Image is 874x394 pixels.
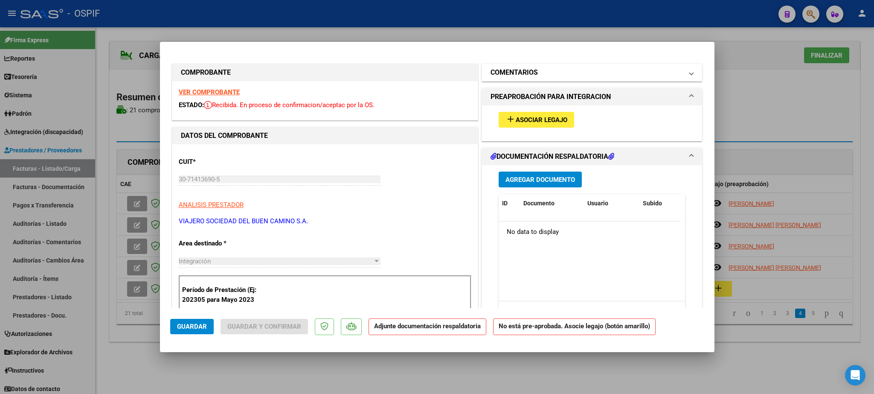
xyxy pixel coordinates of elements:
mat-expansion-panel-header: PREAPROBACIÓN PARA INTEGRACION [482,88,702,105]
span: Agregar Documento [505,176,575,184]
p: CUIT [179,157,267,167]
h1: PREAPROBACIÓN PARA INTEGRACION [491,92,611,102]
mat-expansion-panel-header: DOCUMENTACIÓN RESPALDATORIA [482,148,702,165]
span: Asociar Legajo [516,116,567,124]
button: Guardar [170,319,214,334]
span: Documento [523,200,555,207]
strong: DATOS DEL COMPROBANTE [181,131,268,140]
a: VER COMPROBANTE [179,88,240,96]
h1: COMENTARIOS [491,67,538,78]
span: Subido [643,200,662,207]
span: Guardar [177,323,207,330]
div: Open Intercom Messenger [845,365,865,385]
span: ESTADO: [179,101,204,109]
h1: DOCUMENTACIÓN RESPALDATORIA [491,152,614,162]
span: Recibida. En proceso de confirmacion/aceptac por la OS. [204,101,375,109]
strong: No está pre-aprobada. Asocie legajo (botón amarillo) [493,318,656,335]
button: Guardar y Confirmar [221,319,308,334]
div: No data to display [499,222,680,243]
datatable-header-cell: Documento [520,194,584,213]
p: Area destinado * [179,239,267,248]
span: ANALISIS PRESTADOR [179,201,244,209]
span: Usuario [587,200,608,207]
div: PREAPROBACIÓN PARA INTEGRACION [482,105,702,141]
datatable-header-cell: Subido [639,194,682,213]
datatable-header-cell: Usuario [584,194,639,213]
div: 0 total [499,301,685,323]
p: VIAJERO SOCIEDAD DEL BUEN CAMINO S.A. [179,216,471,226]
span: ID [502,200,508,207]
span: Integración [179,257,211,265]
strong: COMPROBANTE [181,68,231,76]
span: Guardar y Confirmar [227,323,301,330]
mat-icon: add [505,114,516,124]
p: Período de Prestación (Ej: 202305 para Mayo 2023 [182,285,268,304]
datatable-header-cell: ID [499,194,520,213]
div: DOCUMENTACIÓN RESPALDATORIA [482,165,702,342]
strong: Adjunte documentación respaldatoria [374,322,481,330]
button: Agregar Documento [499,172,582,187]
button: Asociar Legajo [499,112,574,128]
mat-expansion-panel-header: COMENTARIOS [482,64,702,81]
